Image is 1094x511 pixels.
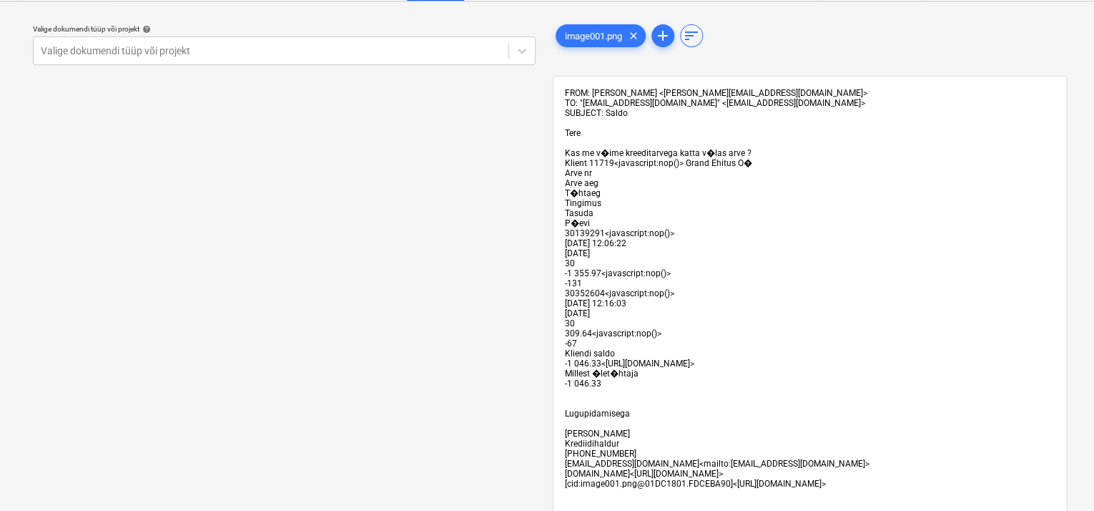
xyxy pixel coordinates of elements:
span: sort [683,27,700,44]
span: Arve nr [565,168,592,178]
span: clear [625,27,642,44]
iframe: Chat Widget [1022,442,1094,511]
span: Klient 11719<javascript:nop()> Grand Ehitus O� [565,158,752,168]
span: [DOMAIN_NAME]<[URL][DOMAIN_NAME]> [565,469,723,479]
span: Tasuda [565,208,593,218]
span: [PERSON_NAME] [565,429,630,439]
span: [DATE] [565,308,590,318]
span: -1 355.97<javascript:nop()> [565,268,671,278]
span: [EMAIL_ADDRESS][DOMAIN_NAME]<mailto:[EMAIL_ADDRESS][DOMAIN_NAME]> [565,459,869,469]
span: [cid:image001.png@01DC1801.FDCEBA90]<[URL][DOMAIN_NAME]> [565,479,826,489]
span: [DATE] [565,248,590,258]
span: Kas me v�ime kreeditarvega katta v�las arve ? [565,148,751,158]
span: Lugupidamisega [565,409,630,419]
span: 30 [565,258,575,268]
span: image001.png [556,31,631,42]
span: Millest �let�htaja [565,369,639,379]
span: -67 [565,339,577,349]
div: Valige dokumendi tüüp või projekt [33,24,536,34]
span: Tingimus [565,198,601,208]
span: help [139,25,151,34]
span: -1 046.33<[URL][DOMAIN_NAME]> [565,359,694,369]
span: FROM: [PERSON_NAME] <[PERSON_NAME][EMAIL_ADDRESS][DOMAIN_NAME]> [565,88,867,98]
span: P�evi [565,218,590,228]
span: -1 046.33 [565,379,601,389]
span: add [654,27,671,44]
span: TO: "[EMAIL_ADDRESS][DOMAIN_NAME]" <[EMAIL_ADDRESS][DOMAIN_NAME]> [565,98,865,108]
span: Arve aeg [565,178,598,188]
span: 30352604<javascript:nop()> [565,288,674,298]
div: image001.png [556,24,646,47]
span: -131 [565,278,582,288]
span: 30 [565,318,575,328]
span: 30139291<javascript:nop()> [565,228,674,238]
span: [DATE] 12:16:03 [565,298,626,308]
span: [DATE] 12:06:22 [565,238,626,248]
span: SUBJECT: Saldo [565,108,628,118]
span: [PHONE_NUMBER] [565,449,636,459]
span: 309.64<javascript:nop()> [565,328,661,339]
span: Krediidihaldur [565,439,619,449]
span: T�htaeg [565,188,601,198]
span: Tere [565,128,581,138]
span: Kliendi saldo [565,349,615,359]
